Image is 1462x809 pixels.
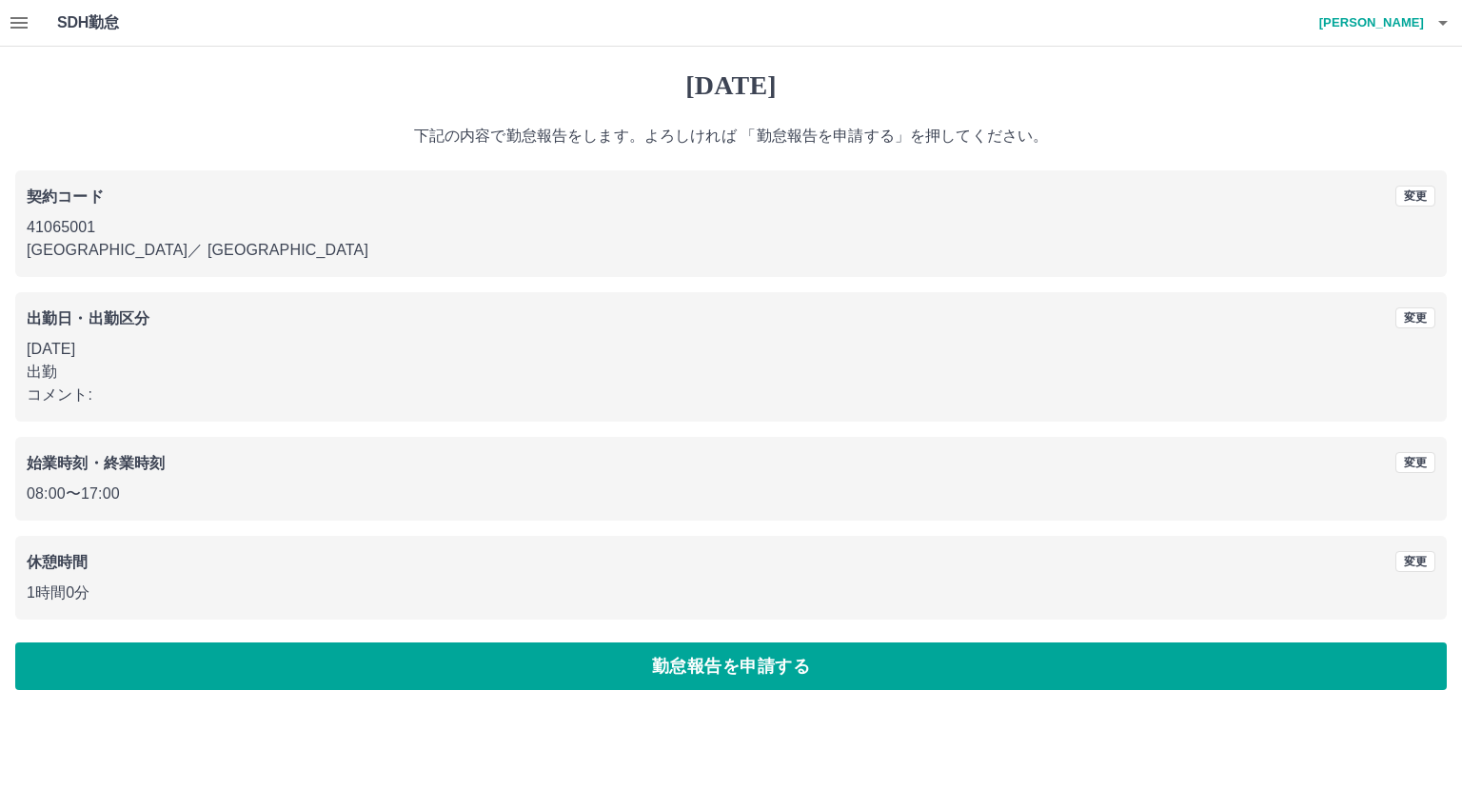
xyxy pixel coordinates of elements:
[27,239,1435,262] p: [GEOGRAPHIC_DATA] ／ [GEOGRAPHIC_DATA]
[1395,551,1435,572] button: 変更
[15,125,1447,148] p: 下記の内容で勤怠報告をします。よろしければ 「勤怠報告を申請する」を押してください。
[27,483,1435,505] p: 08:00 〜 17:00
[1395,186,1435,207] button: 変更
[27,338,1435,361] p: [DATE]
[27,554,89,570] b: 休憩時間
[27,361,1435,384] p: 出勤
[27,582,1435,604] p: 1時間0分
[27,216,1435,239] p: 41065001
[27,188,104,205] b: 契約コード
[27,384,1435,406] p: コメント:
[15,69,1447,102] h1: [DATE]
[15,642,1447,690] button: 勤怠報告を申請する
[1395,452,1435,473] button: 変更
[27,310,149,326] b: 出勤日・出勤区分
[1395,307,1435,328] button: 変更
[27,455,165,471] b: 始業時刻・終業時刻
